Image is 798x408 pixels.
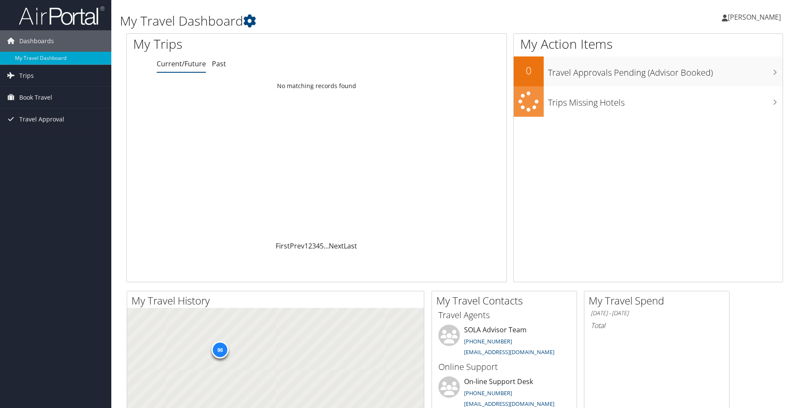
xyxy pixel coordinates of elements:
span: Travel Approval [19,109,64,130]
a: 4 [316,241,320,251]
a: [PHONE_NUMBER] [464,337,512,345]
a: Past [212,59,226,68]
h1: My Action Items [514,35,783,53]
h2: My Travel History [131,293,424,308]
span: Dashboards [19,30,54,52]
h1: My Trips [133,35,342,53]
a: 2 [308,241,312,251]
h3: Online Support [438,361,570,373]
a: Trips Missing Hotels [514,86,783,117]
a: [PERSON_NAME] [722,4,789,30]
a: Next [329,241,344,251]
h1: My Travel Dashboard [120,12,566,30]
a: [PHONE_NUMBER] [464,389,512,397]
a: First [276,241,290,251]
span: … [324,241,329,251]
li: SOLA Advisor Team [434,325,575,360]
a: Current/Future [157,59,206,68]
img: airportal-logo.png [19,6,104,26]
a: 5 [320,241,324,251]
a: 3 [312,241,316,251]
td: No matching records found [127,78,506,94]
span: Book Travel [19,87,52,108]
span: Trips [19,65,34,86]
div: 96 [211,341,229,358]
h3: Travel Approvals Pending (Advisor Booked) [548,62,783,79]
a: [EMAIL_ADDRESS][DOMAIN_NAME] [464,400,554,408]
a: Prev [290,241,304,251]
h2: My Travel Spend [589,293,729,308]
h3: Trips Missing Hotels [548,92,783,109]
a: [EMAIL_ADDRESS][DOMAIN_NAME] [464,348,554,356]
h2: 0 [514,63,544,78]
h3: Travel Agents [438,309,570,321]
a: 0Travel Approvals Pending (Advisor Booked) [514,56,783,86]
h2: My Travel Contacts [436,293,577,308]
a: Last [344,241,357,251]
h6: [DATE] - [DATE] [591,309,723,317]
h6: Total [591,321,723,330]
span: [PERSON_NAME] [728,12,781,22]
a: 1 [304,241,308,251]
